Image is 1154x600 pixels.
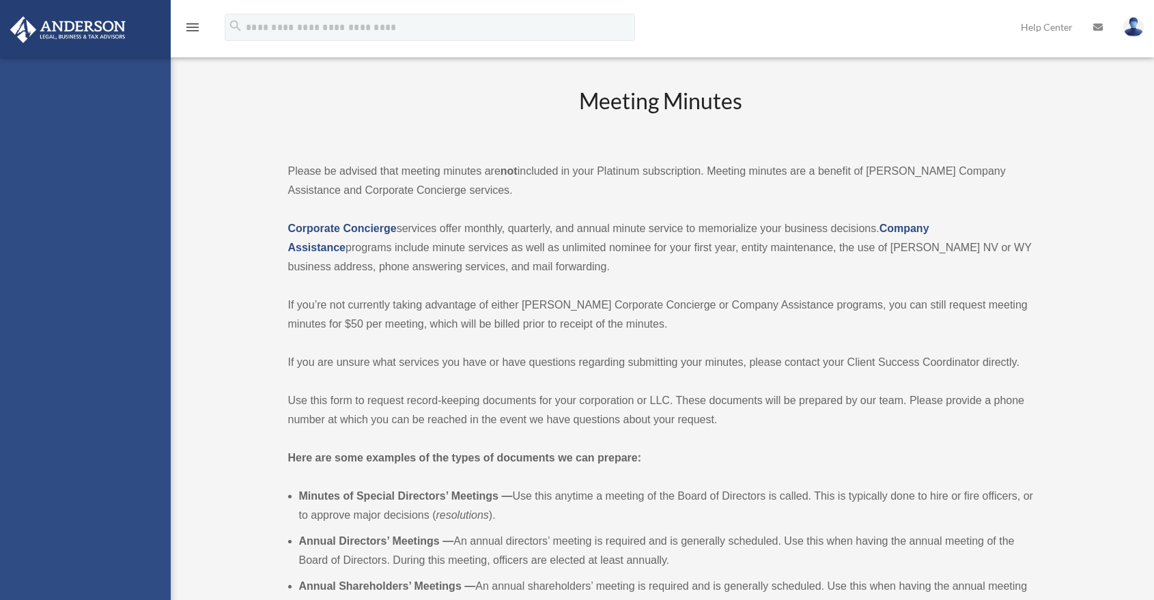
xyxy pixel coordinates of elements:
[1123,17,1144,37] img: User Pic
[288,162,1034,200] p: Please be advised that meeting minutes are included in your Platinum subscription. Meeting minute...
[299,532,1034,570] li: An annual directors’ meeting is required and is generally scheduled. Use this when having the ann...
[299,487,1034,525] li: Use this anytime a meeting of the Board of Directors is called. This is typically done to hire or...
[184,24,201,35] a: menu
[288,452,642,463] strong: Here are some examples of the types of documents we can prepare:
[288,353,1034,372] p: If you are unsure what services you have or have questions regarding submitting your minutes, ple...
[288,296,1034,334] p: If you’re not currently taking advantage of either [PERSON_NAME] Corporate Concierge or Company A...
[288,223,397,234] a: Corporate Concierge
[299,490,513,502] b: Minutes of Special Directors’ Meetings —
[6,16,130,43] img: Anderson Advisors Platinum Portal
[288,223,929,253] a: Company Assistance
[288,391,1034,429] p: Use this form to request record-keeping documents for your corporation or LLC. These documents wi...
[501,165,518,177] strong: not
[288,219,1034,276] p: services offer monthly, quarterly, and annual minute service to memorialize your business decisio...
[436,509,488,521] em: resolutions
[228,18,243,33] i: search
[184,19,201,35] i: menu
[299,535,454,547] b: Annual Directors’ Meetings —
[288,86,1034,143] h2: Meeting Minutes
[299,580,476,592] b: Annual Shareholders’ Meetings —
